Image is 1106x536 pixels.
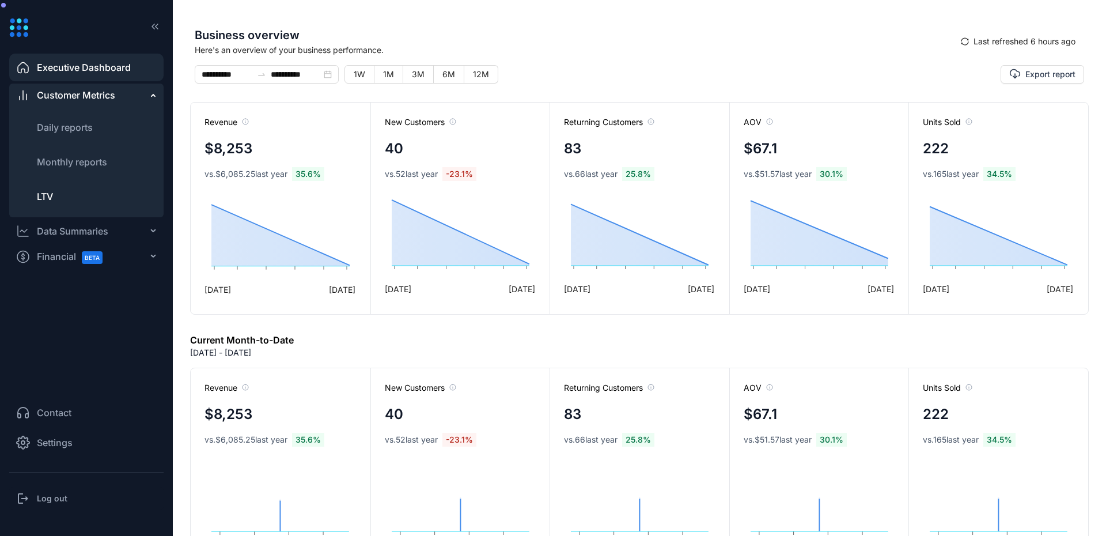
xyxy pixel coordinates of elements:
[923,283,949,295] span: [DATE]
[868,283,894,295] span: [DATE]
[1001,65,1084,84] button: Export report
[744,404,777,425] h4: $67.1
[82,251,103,264] span: BETA
[190,333,294,347] h6: Current Month-to-Date
[442,433,476,447] span: -23.1 %
[923,434,979,446] span: vs. 165 last year
[37,406,71,420] span: Contact
[204,382,249,394] span: Revenue
[195,44,952,56] span: Here's an overview of your business performance.
[744,138,777,159] h4: $67.1
[974,35,1075,48] span: Last refreshed 6 hours ago
[292,433,324,447] span: 35.6 %
[195,27,952,44] span: Business overview
[564,138,581,159] h4: 83
[1025,69,1075,80] span: Export report
[37,88,115,102] span: Customer Metrics
[329,284,355,296] span: [DATE]
[442,167,476,181] span: -23.1 %
[190,347,251,358] p: [DATE] - [DATE]
[385,404,403,425] h4: 40
[564,116,654,128] span: Returning Customers
[983,167,1016,181] span: 34.5 %
[564,404,581,425] h4: 83
[564,434,618,446] span: vs. 66 last year
[1047,283,1073,295] span: [DATE]
[622,433,654,447] span: 25.8 %
[983,433,1016,447] span: 34.5 %
[412,69,425,79] span: 3M
[473,69,489,79] span: 12M
[37,493,67,504] h3: Log out
[509,283,535,295] span: [DATE]
[564,283,590,295] span: [DATE]
[744,283,770,295] span: [DATE]
[622,167,654,181] span: 25.8 %
[923,382,972,394] span: Units Sold
[37,122,93,133] span: Daily reports
[37,191,53,202] span: LTV
[354,69,365,79] span: 1W
[744,168,812,180] span: vs. $51.57 last year
[204,168,287,180] span: vs. $6,085.25 last year
[385,168,438,180] span: vs. 52 last year
[816,433,847,447] span: 30.1 %
[37,61,131,74] span: Executive Dashboard
[385,138,403,159] h4: 40
[744,382,773,394] span: AOV
[923,116,972,128] span: Units Sold
[37,244,113,270] span: Financial
[564,382,654,394] span: Returning Customers
[37,156,107,168] span: Monthly reports
[385,434,438,446] span: vs. 52 last year
[385,283,411,295] span: [DATE]
[204,138,252,159] h4: $8,253
[961,37,969,46] span: sync
[204,284,231,296] span: [DATE]
[923,138,949,159] h4: 222
[204,116,249,128] span: Revenue
[688,283,714,295] span: [DATE]
[257,70,266,79] span: to
[564,168,618,180] span: vs. 66 last year
[383,69,394,79] span: 1M
[952,32,1084,51] button: syncLast refreshed 6 hours ago
[442,69,455,79] span: 6M
[923,168,979,180] span: vs. 165 last year
[257,70,266,79] span: swap-right
[816,167,847,181] span: 30.1 %
[744,116,773,128] span: AOV
[204,434,287,446] span: vs. $6,085.25 last year
[37,436,73,450] span: Settings
[923,404,949,425] h4: 222
[385,382,456,394] span: New Customers
[744,434,812,446] span: vs. $51.57 last year
[204,404,252,425] h4: $8,253
[37,224,108,238] div: Data Summaries
[385,116,456,128] span: New Customers
[292,167,324,181] span: 35.6 %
